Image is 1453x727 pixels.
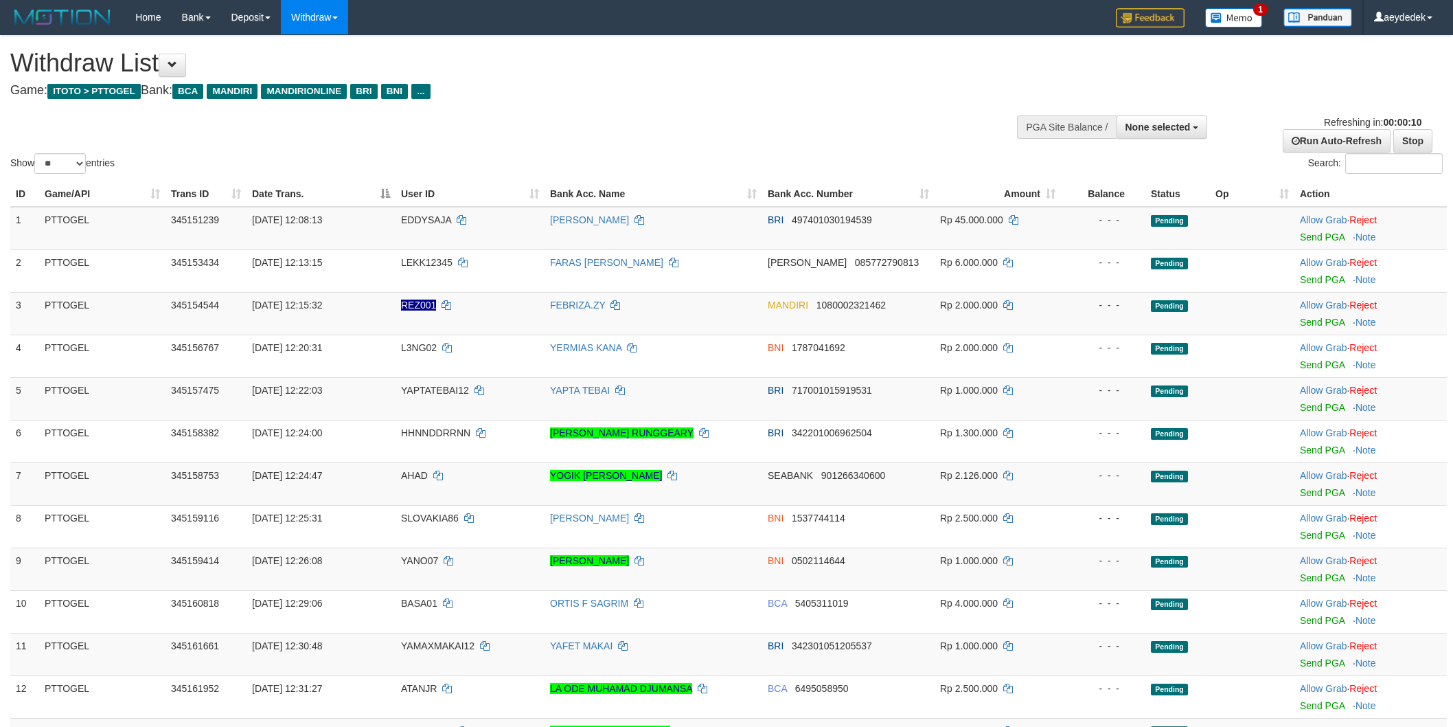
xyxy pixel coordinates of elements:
[10,377,39,420] td: 5
[252,513,322,524] span: [DATE] 12:25:31
[381,84,408,99] span: BNI
[1066,639,1140,653] div: - - -
[1300,700,1345,711] a: Send PGA
[1300,658,1345,669] a: Send PGA
[171,300,219,311] span: 345154544
[1349,214,1377,225] a: Reject
[252,470,322,481] span: [DATE] 12:24:47
[1355,572,1376,583] a: Note
[10,633,39,675] td: 11
[1151,684,1188,695] span: Pending
[1125,122,1191,133] span: None selected
[1300,683,1349,694] span: ·
[247,181,396,207] th: Date Trans.: activate to sort column descending
[1300,470,1347,481] a: Allow Grab
[1066,341,1140,355] div: - - -
[1253,3,1268,16] span: 1
[252,427,322,438] span: [DATE] 12:24:00
[1066,256,1140,269] div: - - -
[1300,257,1349,268] span: ·
[1300,342,1349,353] span: ·
[350,84,377,99] span: BRI
[252,598,322,609] span: [DATE] 12:29:06
[171,640,219,651] span: 345161661
[171,598,219,609] span: 345160818
[768,214,783,225] span: BRI
[792,640,872,651] span: Copy 342301051205537 to clipboard
[768,257,847,268] span: [PERSON_NAME]
[252,300,322,311] span: [DATE] 12:15:32
[768,470,813,481] span: SEABANK
[171,427,219,438] span: 345158382
[940,555,998,566] span: Rp 1.000.000
[792,342,845,353] span: Copy 1787041692 to clipboard
[1017,115,1116,139] div: PGA Site Balance /
[940,427,998,438] span: Rp 1.300.000
[821,470,885,481] span: Copy 901266340600 to clipboard
[1349,555,1377,566] a: Reject
[1300,640,1347,651] a: Allow Grab
[550,300,606,311] a: FEBRIZA.ZY
[252,385,322,396] span: [DATE] 12:22:03
[792,385,872,396] span: Copy 717001015919531 to clipboard
[401,683,437,694] span: ATANJR
[1300,555,1349,566] span: ·
[1300,359,1345,370] a: Send PGA
[411,84,430,99] span: ...
[1300,555,1347,566] a: Allow Grab
[1300,598,1347,609] a: Allow Grab
[1294,207,1447,250] td: ·
[1300,513,1349,524] span: ·
[1300,530,1345,541] a: Send PGA
[1324,117,1421,128] span: Refreshing in:
[1151,343,1188,355] span: Pending
[1345,153,1443,174] input: Search:
[172,84,203,99] span: BCA
[10,505,39,548] td: 8
[1349,513,1377,524] a: Reject
[1300,300,1349,311] span: ·
[10,548,39,590] td: 9
[1294,548,1447,590] td: ·
[1349,257,1377,268] a: Reject
[401,214,451,225] span: EDDYSAJA
[550,342,621,353] a: YERMIAS KANA
[940,513,998,524] span: Rp 2.500.000
[1355,402,1376,413] a: Note
[1300,683,1347,694] a: Allow Grab
[171,385,219,396] span: 345157475
[252,683,322,694] span: [DATE] 12:31:27
[940,342,998,353] span: Rp 2.000.000
[1393,129,1432,153] a: Stop
[1066,554,1140,568] div: - - -
[1066,213,1140,227] div: - - -
[1349,300,1377,311] a: Reject
[39,207,165,250] td: PTTOGEL
[39,420,165,462] td: PTTOGEL
[1355,445,1376,456] a: Note
[1294,462,1447,505] td: ·
[1151,556,1188,568] span: Pending
[1294,181,1447,207] th: Action
[171,683,219,694] span: 345161952
[171,470,219,481] span: 345158753
[768,555,783,566] span: BNI
[1300,445,1345,456] a: Send PGA
[940,385,998,396] span: Rp 1.000.000
[401,385,469,396] span: YAPTATEBAI12
[1383,117,1421,128] strong: 00:00:10
[165,181,247,207] th: Trans ID: activate to sort column ascending
[1294,505,1447,548] td: ·
[1300,342,1347,353] a: Allow Grab
[252,257,322,268] span: [DATE] 12:13:15
[39,590,165,633] td: PTTOGEL
[39,292,165,335] td: PTTOGEL
[1355,615,1376,626] a: Note
[1300,470,1349,481] span: ·
[396,181,545,207] th: User ID: activate to sort column ascending
[550,598,628,609] a: ORTIS F SAGRIM
[1349,683,1377,694] a: Reject
[1294,590,1447,633] td: ·
[1355,487,1376,498] a: Note
[1355,317,1376,328] a: Note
